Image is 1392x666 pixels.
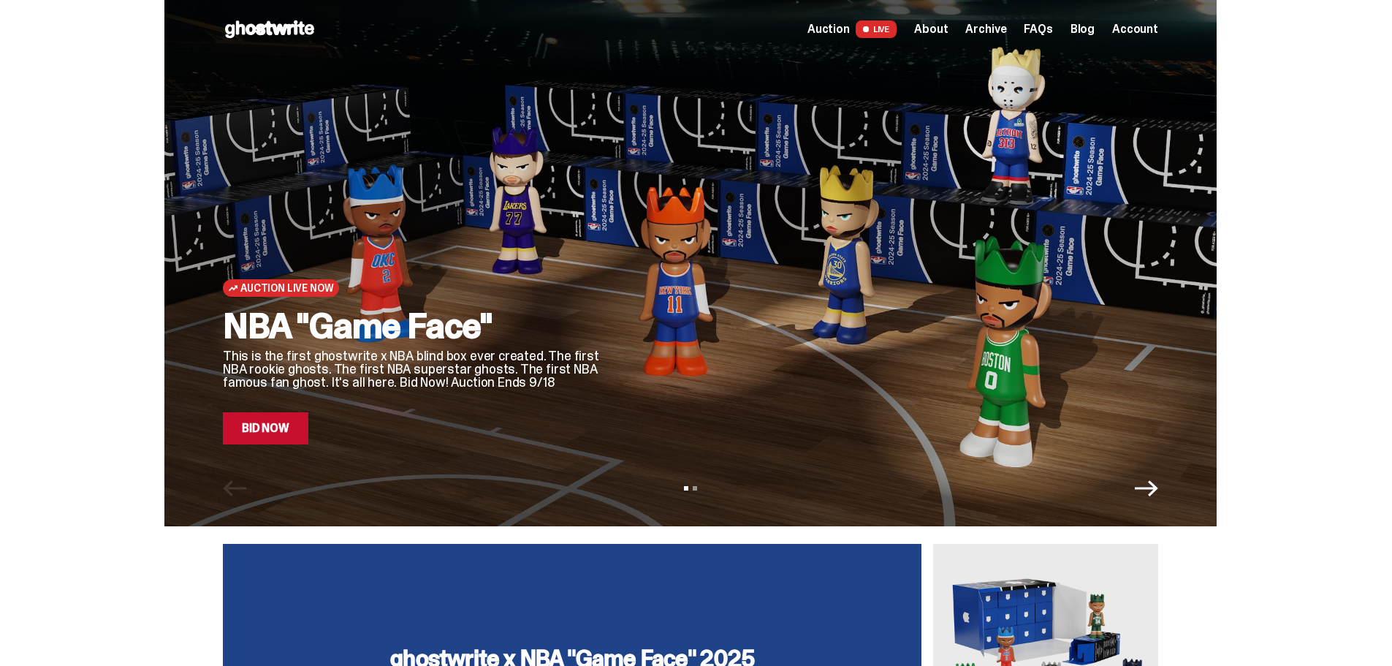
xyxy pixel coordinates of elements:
h2: NBA "Game Face" [223,309,603,344]
button: View slide 2 [693,486,697,491]
p: This is the first ghostwrite x NBA blind box ever created. The first NBA rookie ghosts. The first... [223,349,603,389]
span: LIVE [856,20,897,38]
a: Blog [1070,23,1095,35]
button: View slide 1 [684,486,688,491]
a: Auction LIVE [807,20,897,38]
span: Auction [807,23,850,35]
a: Account [1112,23,1158,35]
span: Auction Live Now [240,282,333,294]
a: Archive [965,23,1006,35]
button: Next [1135,477,1158,500]
a: About [914,23,948,35]
a: FAQs [1024,23,1052,35]
a: Bid Now [223,412,308,444]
